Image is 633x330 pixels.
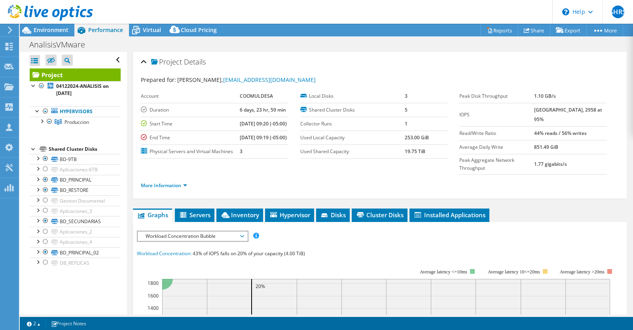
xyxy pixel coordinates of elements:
[26,40,97,49] h1: AnalisisVMware
[405,134,429,141] b: 253.00 GiB
[220,211,259,219] span: Inventory
[148,305,159,311] text: 1400
[550,24,587,36] a: Export
[560,269,605,275] text: Average latency >20ms
[534,144,558,150] b: 851.49 GiB
[269,211,310,219] span: Hypervisor
[141,120,240,128] label: Start Time
[534,161,567,167] b: 1.77 gigabits/s
[137,211,168,219] span: Graphs
[488,269,540,275] tspan: Average latency 10<=20ms
[300,134,405,142] label: Used Local Capacity
[320,211,346,219] span: Disks
[143,26,161,34] span: Virtual
[240,148,243,155] b: 3
[30,164,121,174] a: Aplicaciones-6TB
[240,120,287,127] b: [DATE] 09:20 (-05:00)
[534,106,602,123] b: [GEOGRAPHIC_DATA], 2958 at 95%
[141,182,187,189] a: More Information
[300,92,405,100] label: Local Disks
[30,117,121,127] a: Produccion
[405,93,407,99] b: 3
[30,216,121,226] a: BD_SECUNDARIAS
[30,227,121,237] a: Aplicaciones_2
[459,92,534,100] label: Peak Disk Throughput
[21,319,46,328] a: 2
[141,92,240,100] label: Account
[141,134,240,142] label: End Time
[30,237,121,247] a: Aplicaciones_4
[142,231,243,241] span: Workload Concentration Bubble
[240,134,287,141] b: [DATE] 09:19 (-05:00)
[30,81,121,99] a: 04122024-ANALISIS on [DATE]
[177,76,316,83] span: [PERSON_NAME],
[64,119,89,125] span: Produccion
[459,111,534,119] label: IOPS
[30,247,121,258] a: BD_PRINCIPAL_02
[413,211,485,219] span: Installed Applications
[612,6,624,18] span: SHRS
[141,148,240,156] label: Physical Servers and Virtual Machines
[405,148,425,155] b: 19.75 TiB
[56,83,109,97] b: 04122024-ANALISIS on [DATE]
[459,156,534,172] label: Peak Aggregate Network Throughput
[586,24,623,36] a: More
[420,269,467,275] tspan: Average latency <=10ms
[30,175,121,185] a: BD_PRINCIPAL
[300,120,405,128] label: Collector Runs
[181,26,217,34] span: Cloud Pricing
[49,144,121,154] div: Shared Cluster Disks
[30,206,121,216] a: Aplicaciones_3
[151,58,182,66] span: Project
[459,143,534,151] label: Average Daily Write
[223,76,316,83] a: [EMAIL_ADDRESS][DOMAIN_NAME]
[88,26,123,34] span: Performance
[534,93,556,99] b: 1.10 GB/s
[148,292,159,299] text: 1600
[240,106,286,113] b: 6 days, 23 hr, 59 min
[459,129,534,137] label: Read/Write Ratio
[30,154,121,164] a: BD-9TB
[518,24,550,36] a: Share
[148,280,159,286] text: 1800
[193,250,305,257] span: 43% of IOPS falls on 20% of your capacity (4.00 TiB)
[34,26,68,34] span: Environment
[30,258,121,268] a: DB_REPLICAS
[405,120,407,127] b: 1
[30,195,121,206] a: Gestion Documental
[405,106,407,113] b: 5
[240,93,273,99] b: COOMULDESA
[256,283,265,290] text: 20%
[137,250,191,257] span: Workload Concentration:
[141,76,176,83] label: Prepared for:
[300,148,405,156] label: Used Shared Capacity
[480,24,518,36] a: Reports
[300,106,405,114] label: Shared Cluster Disks
[184,57,206,66] span: Details
[179,211,210,219] span: Servers
[30,185,121,195] a: BD_RESTORE
[45,319,92,328] a: Project Notes
[30,106,121,117] a: Hypervisors
[562,8,569,15] svg: \n
[30,68,121,81] a: Project
[534,130,587,137] b: 44% reads / 56% writes
[356,211,404,219] span: Cluster Disks
[141,106,240,114] label: Duration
